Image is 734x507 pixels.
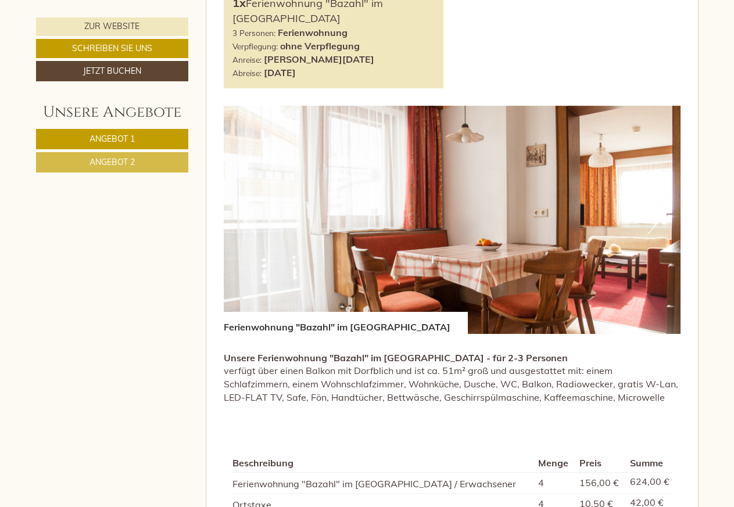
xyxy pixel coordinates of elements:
b: [PERSON_NAME][DATE] [264,53,374,65]
th: Beschreibung [232,454,534,472]
span: 156,00 € [579,477,619,488]
small: Verpflegung: [232,41,278,51]
th: Summe [625,454,671,472]
b: Ferienwohnung [278,27,348,38]
b: ohne Verpflegung [280,40,360,52]
img: image [224,106,681,334]
b: [DATE] [264,67,296,78]
p: verfügt über einen Balkon mit Dorfblich und ist ca. 51m² groß und ausgestattet mit: einem Schlafz... [224,351,681,404]
div: Unsere Angebote [36,102,188,123]
th: Preis [575,454,626,472]
button: Previous [244,205,256,234]
td: 624,00 € [625,472,671,493]
button: Next [648,205,660,234]
th: Menge [534,454,575,472]
a: Schreiben Sie uns [36,39,188,58]
strong: Unsere Ferienwohnung "Bazahl" im [GEOGRAPHIC_DATA] - für 2-3 Personen [224,352,568,364]
div: Ferienwohnung "Bazahl" im [GEOGRAPHIC_DATA] [224,312,468,334]
a: Zur Website [36,17,188,36]
small: Abreise: [232,68,262,78]
a: Jetzt buchen [36,61,188,81]
small: Anreise: [232,55,262,64]
small: 3 Personen: [232,28,275,38]
td: 4 [534,472,575,493]
span: Angebot 2 [89,157,135,167]
td: Ferienwohnung "Bazahl" im [GEOGRAPHIC_DATA] / Erwachsener [232,472,534,493]
span: Angebot 1 [89,134,135,144]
